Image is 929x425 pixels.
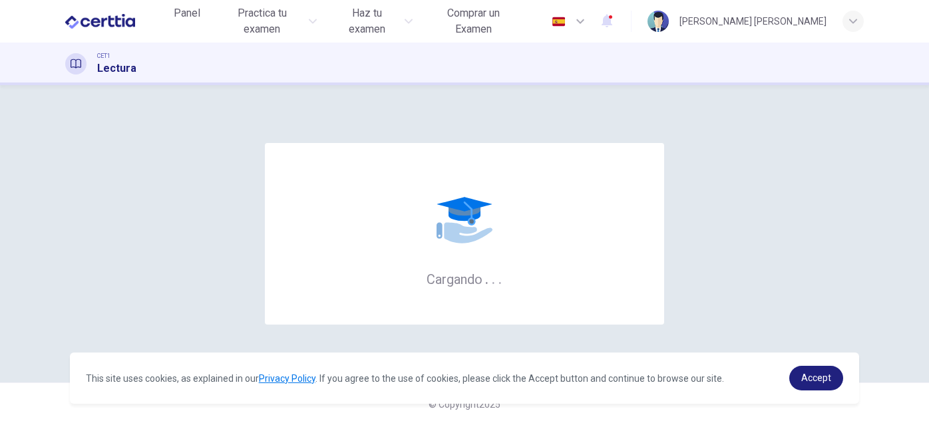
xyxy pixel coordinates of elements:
span: Panel [174,5,200,21]
button: Panel [166,1,208,25]
button: Haz tu examen [327,1,417,41]
span: Accept [801,372,831,383]
img: CERTTIA logo [65,8,135,35]
img: es [550,17,567,27]
span: This site uses cookies, as explained in our . If you agree to the use of cookies, please click th... [86,373,724,384]
span: CET1 [97,51,110,61]
a: Privacy Policy [259,373,315,384]
h6: Cargando [427,270,502,287]
span: Haz tu examen [333,5,400,37]
span: Comprar un Examen [429,5,518,37]
h1: Lectura [97,61,136,76]
span: Practica tu examen [219,5,305,37]
a: Panel [166,1,208,41]
h6: . [498,267,502,289]
span: © Copyright 2025 [429,399,500,410]
img: Profile picture [648,11,669,32]
div: [PERSON_NAME] [PERSON_NAME] [679,13,827,29]
div: cookieconsent [70,353,860,404]
button: Comprar un Examen [423,1,524,41]
a: CERTTIA logo [65,8,166,35]
h6: . [491,267,496,289]
button: Practica tu examen [214,1,323,41]
h6: . [484,267,489,289]
a: dismiss cookie message [789,366,843,390]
